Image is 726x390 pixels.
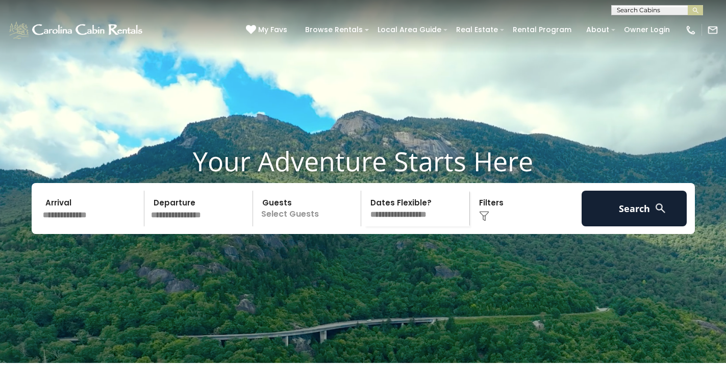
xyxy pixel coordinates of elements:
[707,24,718,36] img: mail-regular-white.png
[619,22,675,38] a: Owner Login
[685,24,696,36] img: phone-regular-white.png
[258,24,287,35] span: My Favs
[582,191,687,226] button: Search
[581,22,614,38] a: About
[256,191,361,226] p: Select Guests
[508,22,577,38] a: Rental Program
[8,20,145,40] img: White-1-1-2.png
[8,145,718,177] h1: Your Adventure Starts Here
[372,22,446,38] a: Local Area Guide
[300,22,368,38] a: Browse Rentals
[451,22,503,38] a: Real Estate
[654,202,667,215] img: search-regular-white.png
[479,211,489,221] img: filter--v1.png
[246,24,290,36] a: My Favs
